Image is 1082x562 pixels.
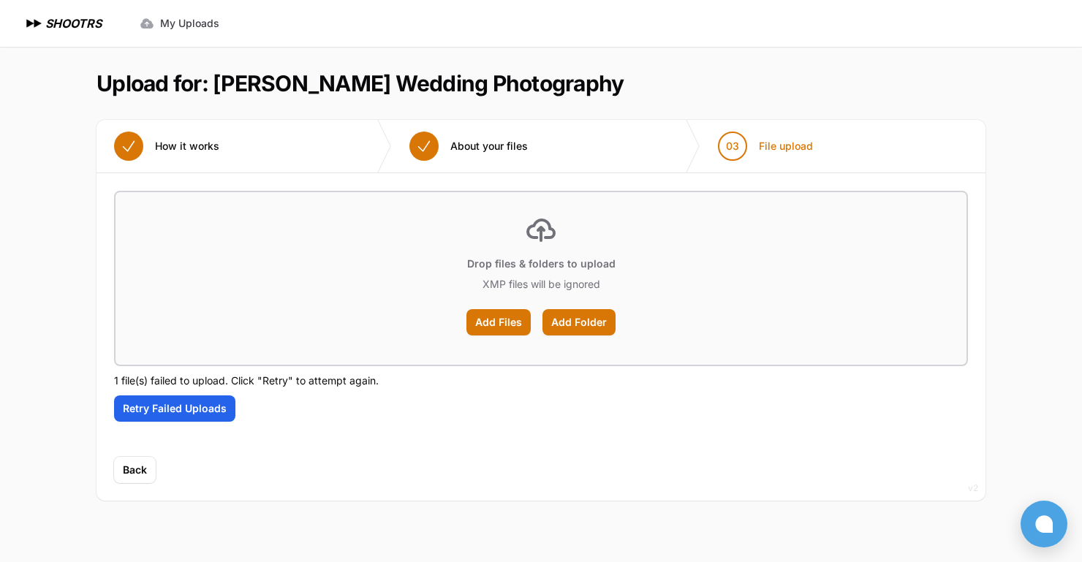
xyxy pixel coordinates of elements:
button: Retry Failed Uploads [114,395,235,422]
div: v2 [968,479,978,497]
span: How it works [155,139,219,153]
p: XMP files will be ignored [483,277,600,292]
button: Open chat window [1021,501,1067,547]
span: Retry Failed Uploads [123,401,227,416]
span: About your files [450,139,528,153]
span: Back [123,463,147,477]
h1: Upload for: [PERSON_NAME] Wedding Photography [97,70,624,96]
span: 03 [726,139,739,153]
span: File upload [759,139,813,153]
p: Drop files & folders to upload [467,257,616,271]
label: Add Files [466,309,531,335]
p: 1 file(s) failed to upload. Click "Retry" to attempt again. [114,372,968,390]
button: How it works [97,120,237,172]
button: About your files [392,120,545,172]
label: Add Folder [542,309,616,335]
button: 03 File upload [700,120,831,172]
img: SHOOTRS [23,15,45,32]
span: My Uploads [160,16,219,31]
a: My Uploads [131,10,228,37]
button: Back [114,457,156,483]
h1: SHOOTRS [45,15,102,32]
a: SHOOTRS SHOOTRS [23,15,102,32]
